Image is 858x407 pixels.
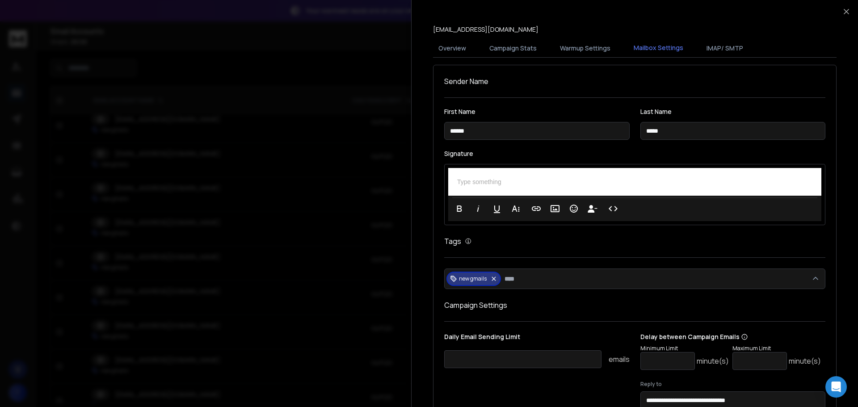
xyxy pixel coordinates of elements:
[584,200,601,218] button: Insert Unsubscribe Link
[628,38,689,59] button: Mailbox Settings
[507,200,524,218] button: More Text
[433,25,538,34] p: [EMAIL_ADDRESS][DOMAIN_NAME]
[528,200,545,218] button: Insert Link (Ctrl+K)
[640,332,821,341] p: Delay between Campaign Emails
[451,200,468,218] button: Bold (Ctrl+B)
[697,356,729,366] p: minute(s)
[732,345,821,352] p: Maximum Limit
[605,200,622,218] button: Code View
[444,151,825,157] label: Signature
[488,200,505,218] button: Underline (Ctrl+U)
[565,200,582,218] button: Emoticons
[459,275,487,282] p: new gmails
[640,345,729,352] p: Minimum Limit
[444,332,630,345] p: Daily Email Sending Limit
[433,38,471,58] button: Overview
[609,354,630,365] p: emails
[444,300,825,310] h1: Campaign Settings
[825,376,847,398] div: Open Intercom Messenger
[470,200,487,218] button: Italic (Ctrl+I)
[555,38,616,58] button: Warmup Settings
[444,236,461,247] h1: Tags
[444,76,825,87] h1: Sender Name
[444,109,630,115] label: First Name
[640,109,826,115] label: Last Name
[547,200,564,218] button: Insert Image (Ctrl+P)
[640,381,826,388] label: Reply to
[484,38,542,58] button: Campaign Stats
[789,356,821,366] p: minute(s)
[701,38,749,58] button: IMAP/ SMTP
